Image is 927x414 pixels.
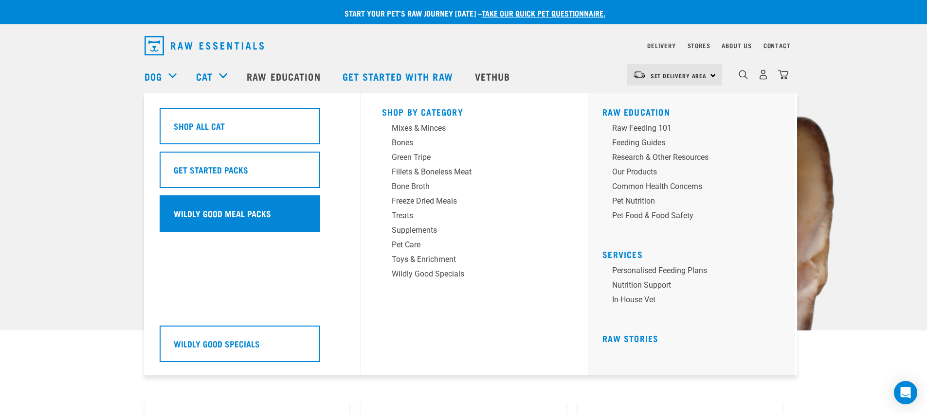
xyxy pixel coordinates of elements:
[382,166,567,181] a: Fillets & Boneless Meat
[688,44,710,47] a: Stores
[160,195,345,239] a: Wildly Good Meal Packs
[382,137,567,152] a: Bones
[160,326,345,369] a: Wildly Good Specials
[612,181,764,192] div: Common Health Concerns
[602,265,787,279] a: Personalised Feeding Plans
[392,152,544,163] div: Green Tripe
[722,44,751,47] a: About Us
[174,120,225,132] h5: Shop All Cat
[174,207,271,220] h5: Wildly Good Meal Packs
[651,74,707,77] span: Set Delivery Area
[382,254,567,268] a: Toys & Enrichment
[382,224,567,239] a: Supplements
[174,337,260,350] h5: Wildly Good Specials
[174,163,248,176] h5: Get Started Packs
[137,32,791,59] nav: dropdown navigation
[392,268,544,280] div: Wildly Good Specials
[392,181,544,192] div: Bone Broth
[392,224,544,236] div: Supplements
[145,36,264,55] img: Raw Essentials Logo
[392,166,544,178] div: Fillets & Boneless Meat
[602,122,787,137] a: Raw Feeding 101
[382,268,567,283] a: Wildly Good Specials
[160,152,345,195] a: Get Started Packs
[602,109,670,114] a: Raw Education
[160,108,345,152] a: Shop All Cat
[739,70,748,79] img: home-icon-1@2x.png
[602,195,787,210] a: Pet Nutrition
[763,44,791,47] a: Contact
[612,210,764,222] div: Pet Food & Food Safety
[647,44,675,47] a: Delivery
[382,210,567,224] a: Treats
[392,210,544,222] div: Treats
[465,57,523,96] a: Vethub
[602,249,787,257] h5: Services
[778,69,788,80] img: home-icon@2x.png
[612,152,764,163] div: Research & Other Resources
[602,137,787,152] a: Feeding Guides
[145,69,162,84] a: Dog
[392,195,544,207] div: Freeze Dried Meals
[382,122,567,137] a: Mixes & Minces
[612,195,764,207] div: Pet Nutrition
[602,152,787,166] a: Research & Other Resources
[382,195,567,210] a: Freeze Dried Meals
[382,107,567,115] h5: Shop By Category
[196,69,213,84] a: Cat
[482,11,605,15] a: take our quick pet questionnaire.
[602,294,787,309] a: In-house vet
[602,279,787,294] a: Nutrition Support
[612,137,764,149] div: Feeding Guides
[633,70,646,79] img: van-moving.png
[392,137,544,149] div: Bones
[333,57,465,96] a: Get started with Raw
[602,181,787,195] a: Common Health Concerns
[382,181,567,195] a: Bone Broth
[392,239,544,251] div: Pet Care
[382,152,567,166] a: Green Tripe
[382,239,567,254] a: Pet Care
[602,336,658,341] a: Raw Stories
[392,122,544,134] div: Mixes & Minces
[392,254,544,265] div: Toys & Enrichment
[612,166,764,178] div: Our Products
[758,69,768,80] img: user.png
[602,210,787,224] a: Pet Food & Food Safety
[894,381,917,404] div: Open Intercom Messenger
[612,122,764,134] div: Raw Feeding 101
[237,57,332,96] a: Raw Education
[602,166,787,181] a: Our Products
